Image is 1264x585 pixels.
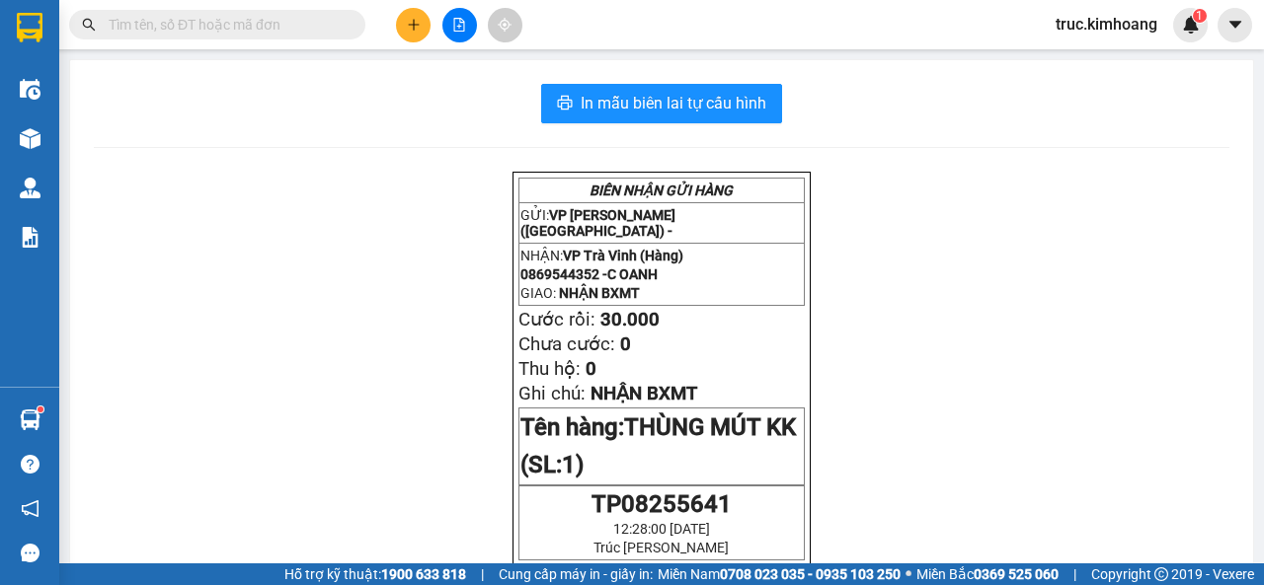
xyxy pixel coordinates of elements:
[407,18,421,32] span: plus
[906,570,911,578] span: ⚪️
[600,309,660,330] span: 30.000
[562,451,584,478] span: 1)
[109,14,342,36] input: Tìm tên, số ĐT hoặc mã đơn
[563,248,683,263] span: VP Trà Vinh (Hàng)
[1154,567,1168,581] span: copyright
[499,563,653,585] span: Cung cấp máy in - giấy in:
[20,178,40,198] img: warehouse-icon
[520,207,803,239] p: GỬI:
[586,358,596,380] span: 0
[520,207,675,239] span: VP [PERSON_NAME] ([GEOGRAPHIC_DATA]) -
[1182,16,1200,34] img: icon-new-feature
[557,95,573,113] span: printer
[488,8,522,42] button: aim
[21,499,39,518] span: notification
[720,566,901,582] strong: 0708 023 035 - 0935 103 250
[520,266,658,282] span: 0869544352 -
[613,521,710,537] span: 12:28:00 [DATE]
[1218,8,1252,42] button: caret-down
[38,406,43,412] sup: 1
[1040,12,1173,37] span: truc.kimhoang
[559,285,640,301] span: NHẬN BXMT
[481,563,484,585] span: |
[381,566,466,582] strong: 1900 633 818
[593,540,729,555] span: Trúc [PERSON_NAME]
[607,266,658,282] span: C OANH
[1196,9,1203,23] span: 1
[518,333,615,355] span: Chưa cước:
[1073,563,1076,585] span: |
[1193,9,1207,23] sup: 1
[591,383,697,404] span: NHẬN BXMT
[1226,16,1244,34] span: caret-down
[658,563,901,585] span: Miền Nam
[82,18,96,32] span: search
[520,413,796,478] span: THÙNG MÚT KK (SL:
[590,183,733,198] strong: BIÊN NHẬN GỬI HÀNG
[452,18,466,32] span: file-add
[20,79,40,100] img: warehouse-icon
[21,544,39,562] span: message
[21,455,39,474] span: question-circle
[20,409,40,430] img: warehouse-icon
[520,285,640,301] span: GIAO:
[396,8,431,42] button: plus
[518,309,595,330] span: Cước rồi:
[520,248,803,263] p: NHẬN:
[20,227,40,248] img: solution-icon
[518,383,586,404] span: Ghi chú:
[592,490,732,518] span: TP08255641
[20,128,40,149] img: warehouse-icon
[17,13,42,42] img: logo-vxr
[520,413,796,478] span: Tên hàng:
[518,358,581,380] span: Thu hộ:
[442,8,477,42] button: file-add
[498,18,512,32] span: aim
[620,333,631,355] span: 0
[284,563,466,585] span: Hỗ trợ kỹ thuật:
[541,84,782,123] button: printerIn mẫu biên lai tự cấu hình
[974,566,1059,582] strong: 0369 525 060
[581,91,766,115] span: In mẫu biên lai tự cấu hình
[916,563,1059,585] span: Miền Bắc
